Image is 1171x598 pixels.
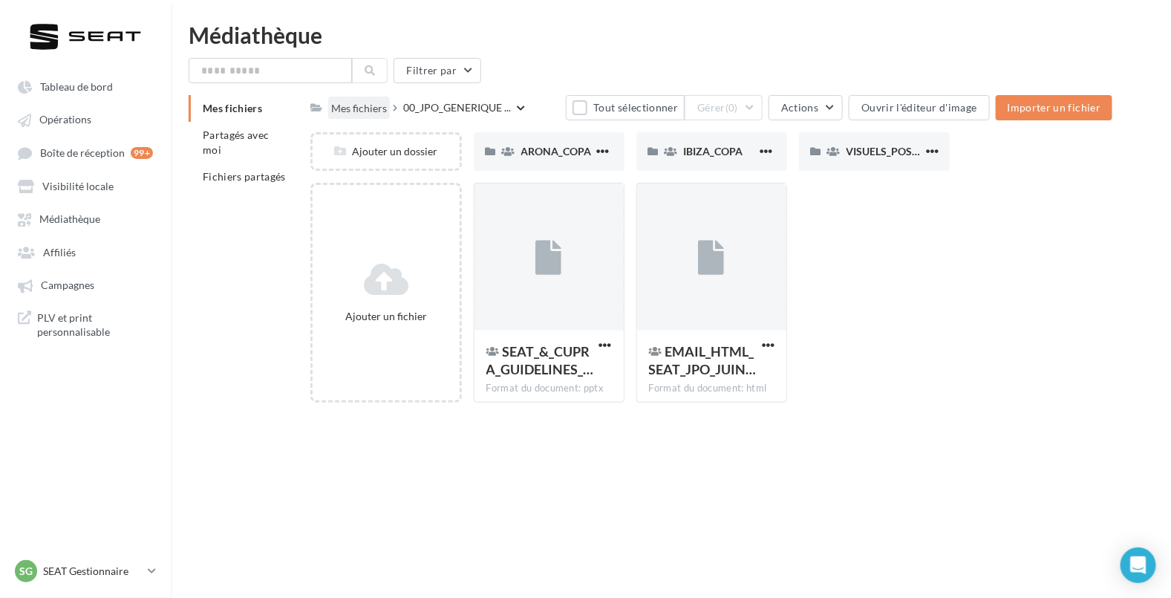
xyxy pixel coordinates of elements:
[769,95,843,120] button: Actions
[19,564,33,579] span: SG
[203,129,270,156] span: Partagés avec moi
[313,144,459,159] div: Ajouter un dossier
[566,95,685,120] button: Tout sélectionner
[847,145,937,157] span: VISUELS_POSTERS
[43,246,76,259] span: Affiliés
[131,147,153,159] div: 99+
[9,139,162,166] a: Boîte de réception 99+
[9,105,162,132] a: Opérations
[9,238,162,265] a: Affiliés
[684,145,743,157] span: IBIZA_COPA
[39,114,91,126] span: Opérations
[9,205,162,232] a: Médiathèque
[849,95,989,120] button: Ouvrir l'éditeur d'image
[203,102,262,114] span: Mes fichiers
[1121,547,1156,583] div: Open Intercom Messenger
[486,382,612,395] div: Format du document: pptx
[9,172,162,199] a: Visibilité locale
[649,382,774,395] div: Format du document: html
[40,80,113,93] span: Tableau de bord
[9,271,162,298] a: Campagnes
[725,102,738,114] span: (0)
[39,213,100,226] span: Médiathèque
[403,100,511,115] span: 00_JPO_GENERIQUE ...
[1008,101,1101,114] span: Importer un fichier
[9,305,162,345] a: PLV et print personnalisable
[37,311,153,339] span: PLV et print personnalisable
[486,343,594,377] span: SEAT_&_CUPRA_GUIDELINES_JPO_2025
[319,309,453,324] div: Ajouter un fichier
[394,58,481,83] button: Filtrer par
[203,170,286,183] span: Fichiers partagés
[12,557,159,585] a: SG SEAT Gestionnaire
[189,24,1153,46] div: Médiathèque
[41,279,94,292] span: Campagnes
[649,343,757,377] span: EMAIL_HTML_SEAT_JPO_JUIN2025
[996,95,1113,120] button: Importer un fichier
[521,145,592,157] span: ARONA_COPA
[781,101,818,114] span: Actions
[685,95,763,120] button: Gérer(0)
[9,73,162,100] a: Tableau de bord
[42,180,114,192] span: Visibilité locale
[43,564,142,579] p: SEAT Gestionnaire
[331,101,387,116] div: Mes fichiers
[40,146,125,159] span: Boîte de réception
